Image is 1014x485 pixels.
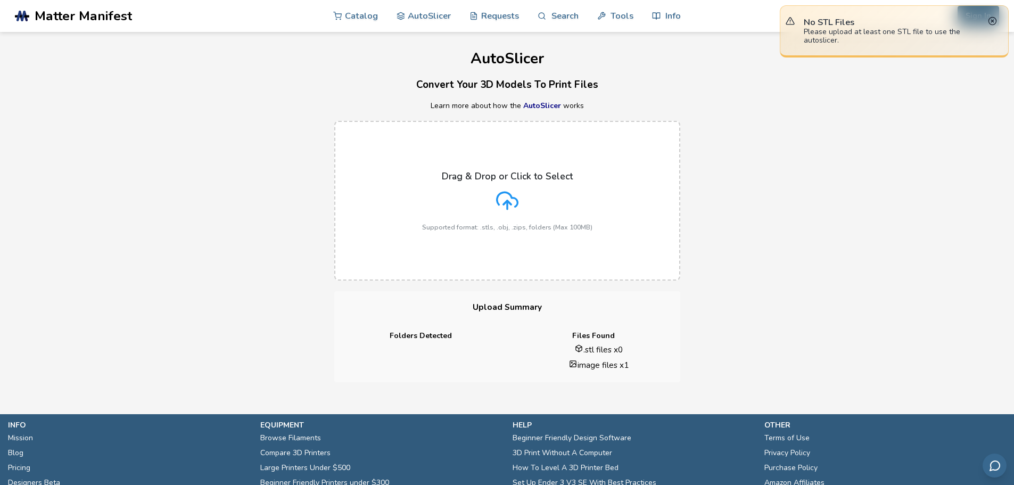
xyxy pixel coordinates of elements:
[260,420,502,431] p: equipment
[8,461,30,475] a: Pricing
[513,446,612,461] a: 3D Print Without A Computer
[8,420,250,431] p: info
[764,420,1006,431] p: other
[804,28,985,45] div: Please upload at least one STL file to use the autoslicer.
[983,454,1007,478] button: Send feedback via email
[342,332,500,340] h4: Folders Detected
[525,344,673,355] li: .stl files x 0
[513,420,754,431] p: help
[525,359,673,371] li: image files x 1
[260,461,350,475] a: Large Printers Under $500
[8,431,33,446] a: Mission
[334,291,680,324] h3: Upload Summary
[35,9,132,23] span: Matter Manifest
[8,446,23,461] a: Blog
[764,461,818,475] a: Purchase Policy
[764,446,810,461] a: Privacy Policy
[260,431,321,446] a: Browse Filaments
[442,171,573,182] p: Drag & Drop or Click to Select
[523,101,561,111] a: AutoSlicer
[513,461,619,475] a: How To Level A 3D Printer Bed
[260,446,331,461] a: Compare 3D Printers
[515,332,673,340] h4: Files Found
[764,431,810,446] a: Terms of Use
[422,224,592,231] p: Supported format: .stls, .obj, .zips, folders (Max 100MB)
[513,431,631,446] a: Beginner Friendly Design Software
[804,17,985,28] p: No STL Files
